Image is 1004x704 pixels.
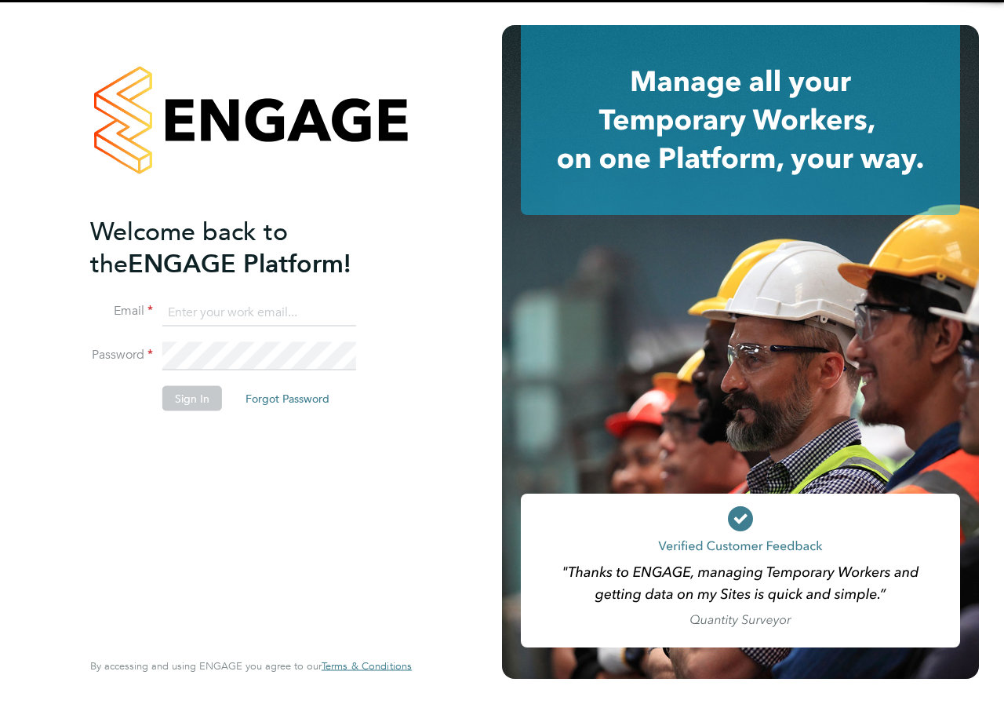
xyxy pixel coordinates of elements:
[90,215,396,279] h2: ENGAGE Platform!
[90,347,153,363] label: Password
[322,660,412,673] a: Terms & Conditions
[233,386,342,411] button: Forgot Password
[162,386,222,411] button: Sign In
[322,659,412,673] span: Terms & Conditions
[90,303,153,319] label: Email
[90,659,412,673] span: By accessing and using ENGAGE you agree to our
[162,298,356,326] input: Enter your work email...
[90,216,288,279] span: Welcome back to the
